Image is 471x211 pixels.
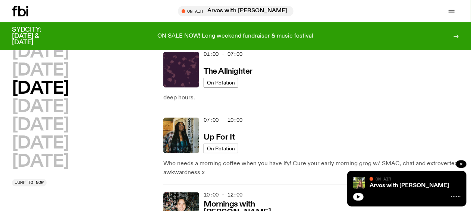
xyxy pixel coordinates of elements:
a: On Rotation [204,78,238,87]
a: On Rotation [204,144,238,153]
a: Up For It [204,132,235,141]
a: Arvos with [PERSON_NAME] [370,183,449,189]
p: deep hours. [163,93,459,102]
span: On Rotation [207,80,235,85]
button: On AirArvos with [PERSON_NAME] [178,6,293,16]
button: [DATE] [12,117,69,134]
button: [DATE] [12,99,69,115]
h3: SYDCITY: [DATE] & [DATE] [12,27,60,46]
button: [DATE] [12,153,69,170]
button: [DATE] [12,135,69,152]
button: Jump to now [12,179,47,186]
button: [DATE] [12,80,69,97]
button: [DATE] [12,62,69,79]
p: Who needs a morning coffee when you have Ify! Cure your early morning grog w/ SMAC, chat and extr... [163,159,459,177]
p: ON SALE NOW! Long weekend fundraiser & music festival [158,33,314,40]
span: 07:00 - 10:00 [204,116,242,124]
span: Jump to now [15,180,44,185]
span: 01:00 - 07:00 [204,51,242,58]
h3: Up For It [204,134,235,141]
img: Lizzie Bowles is sitting in a bright green field of grass, with dark sunglasses and a black top. ... [353,177,365,189]
a: The Allnighter [204,66,252,76]
img: Ify - a Brown Skin girl with black braided twists, looking up to the side with her tongue stickin... [163,118,199,153]
h3: The Allnighter [204,68,252,76]
span: On Air [376,176,391,181]
span: 10:00 - 12:00 [204,191,242,198]
button: [DATE] [12,44,69,61]
span: On Rotation [207,146,235,151]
